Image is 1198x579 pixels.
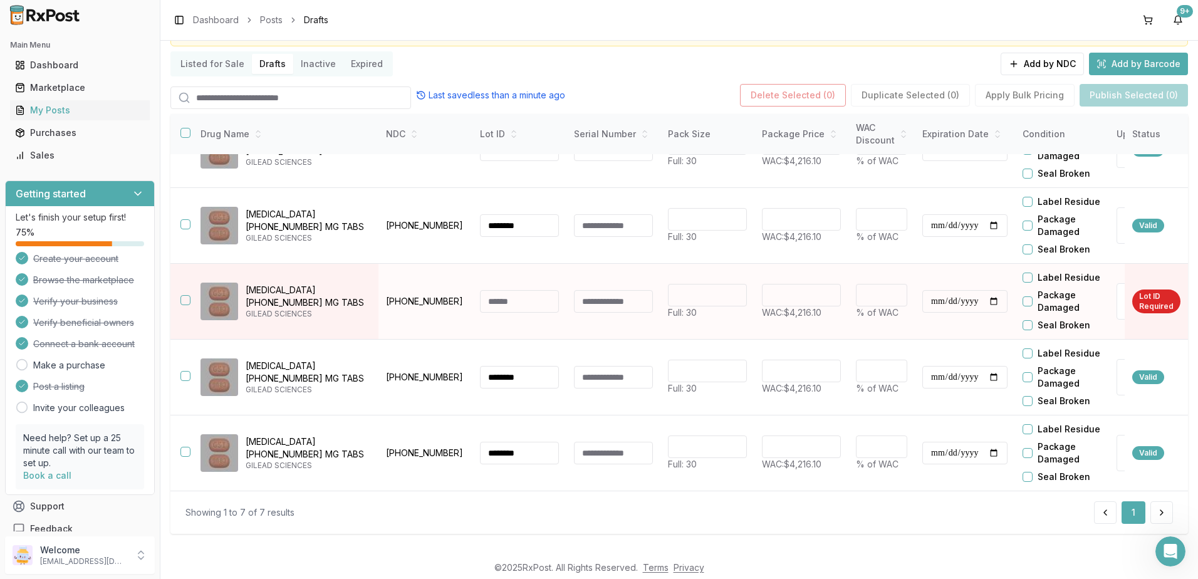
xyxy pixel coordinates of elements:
[246,208,368,233] p: [MEDICAL_DATA] [PHONE_NUMBER] MG TABS
[304,14,328,26] span: Drafts
[185,506,294,519] div: Showing 1 to 7 of 7 results
[246,284,368,309] p: [MEDICAL_DATA] [PHONE_NUMBER] MG TABS
[16,226,34,239] span: 75 %
[386,128,465,140] div: NDC
[33,402,125,414] a: Invite your colleagues
[1117,359,1195,395] label: Upload File (Optional)
[16,186,86,201] h3: Getting started
[1038,347,1100,360] label: Label Residue
[23,432,137,469] p: Need help? Set up a 25 minute call with our team to set up.
[1122,501,1145,524] button: 1
[260,14,283,26] a: Posts
[246,233,368,243] p: GILEAD SCIENCES
[13,545,33,565] img: User avatar
[856,383,898,394] span: % of WAC
[5,78,155,98] button: Marketplace
[386,219,465,232] p: [PHONE_NUMBER]
[1155,536,1185,566] iframe: Intercom live chat
[5,518,155,540] button: Feedback
[173,54,252,74] button: Listed for Sale
[246,461,368,471] p: GILEAD SCIENCES
[10,54,150,76] a: Dashboard
[5,100,155,120] button: My Posts
[1038,319,1090,331] label: Seal Broken
[10,99,150,122] a: My Posts
[15,59,145,71] div: Dashboard
[33,274,134,286] span: Browse the marketplace
[33,338,135,350] span: Connect a bank account
[5,495,155,518] button: Support
[922,128,1008,140] div: Expiration Date
[1132,446,1164,460] div: Valid
[643,562,669,573] a: Terms
[23,470,71,481] a: Book a call
[5,123,155,143] button: Purchases
[856,307,898,318] span: % of WAC
[1132,289,1180,313] div: Lot ID Required
[201,283,238,320] img: Biktarvy 50-200-25 MG TABS
[480,128,559,140] div: Lot ID
[1001,53,1084,75] button: Add by NDC
[1117,283,1195,320] label: Upload File (Optional)
[1132,370,1164,384] div: Valid
[1038,289,1109,314] label: Package Damaged
[1038,441,1109,466] label: Package Damaged
[201,434,238,472] img: Biktarvy 50-200-25 MG TABS
[1038,243,1090,256] label: Seal Broken
[40,544,127,556] p: Welcome
[1132,219,1164,232] div: Valid
[574,128,653,140] div: Serial Number
[15,127,145,139] div: Purchases
[246,157,368,167] p: GILEAD SCIENCES
[1117,435,1195,471] label: Upload File (Optional)
[668,459,697,469] span: Full: 30
[5,5,85,25] img: RxPost Logo
[1038,213,1109,238] label: Package Damaged
[193,14,328,26] nav: breadcrumb
[252,54,293,74] button: Drafts
[33,253,118,265] span: Create your account
[33,316,134,329] span: Verify beneficial owners
[246,309,368,319] p: GILEAD SCIENCES
[30,523,73,535] span: Feedback
[660,114,754,155] th: Pack Size
[762,383,821,394] span: WAC: $4,216.10
[386,447,465,459] p: [PHONE_NUMBER]
[343,54,390,74] button: Expired
[1038,167,1090,180] label: Seal Broken
[201,207,238,244] img: Biktarvy 50-200-25 MG TABS
[5,145,155,165] button: Sales
[668,231,697,242] span: Full: 30
[386,371,465,383] p: [PHONE_NUMBER]
[201,358,238,396] img: Biktarvy 50-200-25 MG TABS
[1168,10,1188,30] button: 9+
[762,307,821,318] span: WAC: $4,216.10
[246,385,368,395] p: GILEAD SCIENCES
[10,76,150,99] a: Marketplace
[1015,114,1109,155] th: Condition
[33,380,85,393] span: Post a listing
[10,122,150,144] a: Purchases
[40,556,127,566] p: [EMAIL_ADDRESS][DOMAIN_NAME]
[1117,207,1195,244] label: Upload File (Optional)
[762,231,821,242] span: WAC: $4,216.10
[668,155,697,166] span: Full: 30
[1038,271,1100,284] label: Label Residue
[246,360,368,385] p: [MEDICAL_DATA] [PHONE_NUMBER] MG TABS
[10,144,150,167] a: Sales
[1038,395,1090,407] label: Seal Broken
[668,383,697,394] span: Full: 30
[1038,365,1109,390] label: Package Damaged
[762,128,841,140] div: Package Price
[33,295,118,308] span: Verify your business
[293,54,343,74] button: Inactive
[10,40,150,50] h2: Main Menu
[856,155,898,166] span: % of WAC
[1038,471,1090,483] label: Seal Broken
[762,459,821,469] span: WAC: $4,216.10
[5,55,155,75] button: Dashboard
[1177,5,1193,18] div: 9+
[416,89,565,102] div: Last saved less than a minute ago
[668,307,697,318] span: Full: 30
[1038,196,1100,208] label: Label Residue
